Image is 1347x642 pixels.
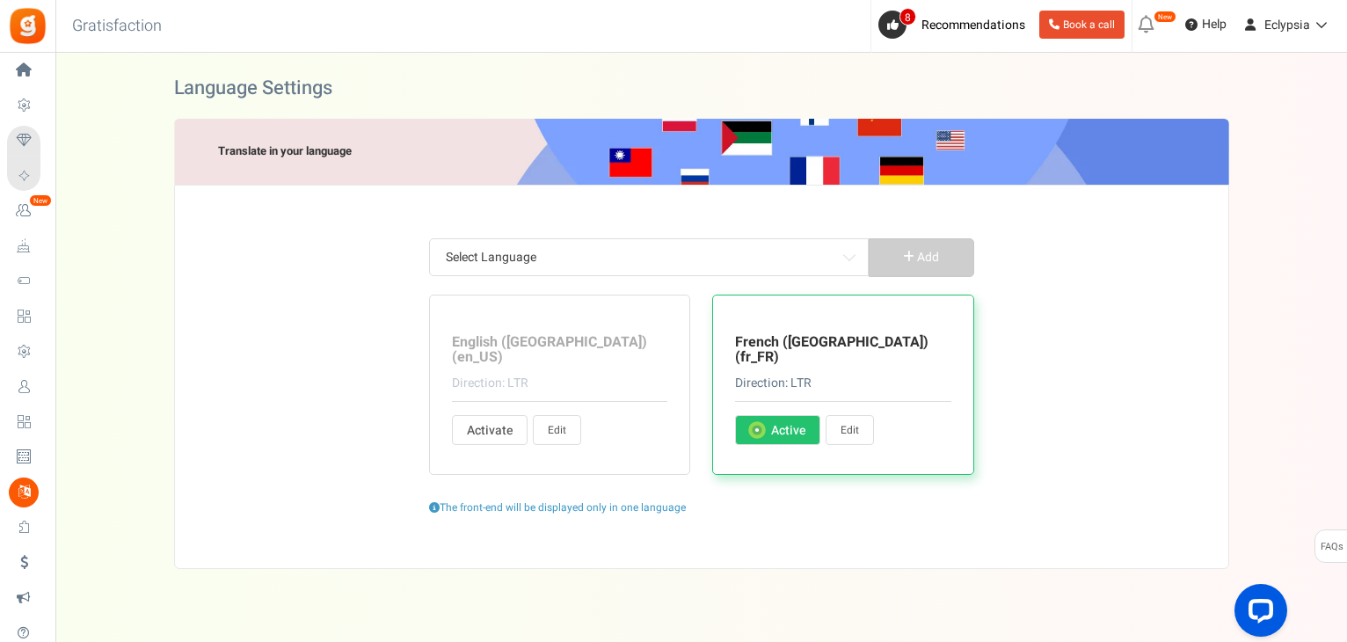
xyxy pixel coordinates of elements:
[452,375,668,392] p: Direction: LTR
[1178,11,1234,39] a: Help
[8,6,47,46] img: Gratisfaction
[1320,530,1343,564] span: FAQs
[1198,16,1227,33] span: Help
[735,335,951,366] h3: French ([GEOGRAPHIC_DATA]) (fr_FR)
[771,422,805,440] span: Active
[1264,16,1310,34] span: Eclypsia
[1039,11,1125,39] a: Book a call
[921,16,1025,34] span: Recommendations
[439,242,859,274] span: Select Language
[429,500,974,515] div: The front-end will be displayed only in one language
[429,238,869,276] span: Select Language
[826,415,874,445] a: Edit
[174,79,332,97] h2: Language Settings
[7,196,47,226] a: New
[29,194,52,207] em: New
[735,375,951,392] p: Direction: LTR
[533,415,581,445] a: Edit
[467,422,508,440] span: Activate
[1154,11,1176,23] em: New
[899,8,916,26] span: 8
[878,11,1032,39] a: 8 Recommendations
[218,145,352,157] h5: Translate in your language
[53,9,181,44] h3: Gratisfaction
[452,335,668,366] h3: English ([GEOGRAPHIC_DATA]) (en_US)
